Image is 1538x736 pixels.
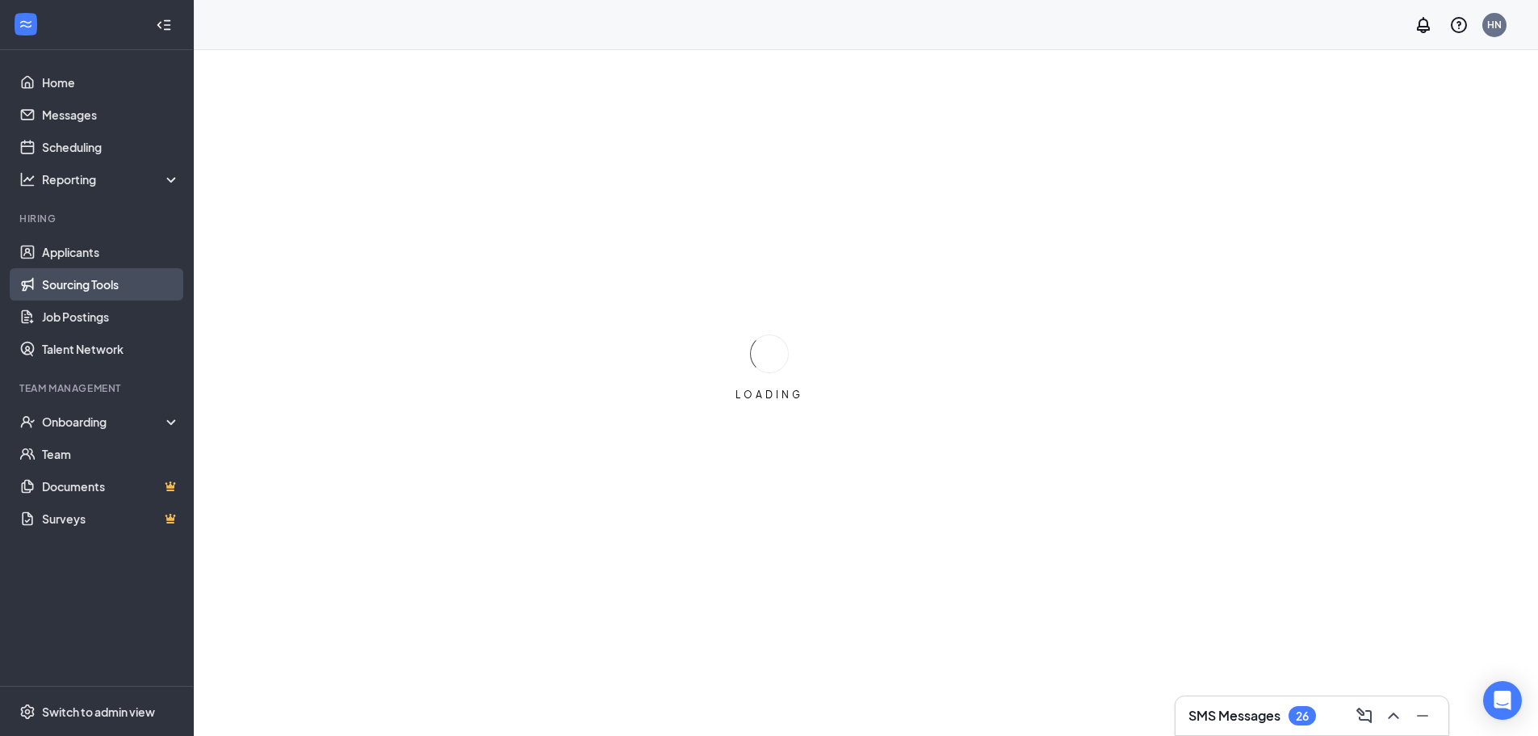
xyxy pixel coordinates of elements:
[42,236,180,268] a: Applicants
[1381,703,1406,729] button: ChevronUp
[19,414,36,430] svg: UserCheck
[42,171,181,187] div: Reporting
[1483,681,1522,720] div: Open Intercom Messenger
[156,17,172,33] svg: Collapse
[1352,703,1377,729] button: ComposeMessage
[42,414,166,430] div: Onboarding
[42,470,180,503] a: DocumentsCrown
[42,268,180,301] a: Sourcing Tools
[42,66,180,99] a: Home
[42,438,180,470] a: Team
[42,503,180,535] a: SurveysCrown
[19,704,36,720] svg: Settings
[42,704,155,720] div: Switch to admin view
[18,16,34,32] svg: WorkstreamLogo
[1414,15,1433,35] svg: Notifications
[1296,709,1309,723] div: 26
[729,388,810,402] div: LOADING
[1355,706,1374,725] svg: ComposeMessage
[1188,707,1280,725] h3: SMS Messages
[1410,703,1435,729] button: Minimize
[42,301,180,333] a: Job Postings
[1413,706,1432,725] svg: Minimize
[19,171,36,187] svg: Analysis
[19,381,177,395] div: Team Management
[1487,18,1502,32] div: HN
[19,212,177,225] div: Hiring
[42,99,180,131] a: Messages
[1449,15,1469,35] svg: QuestionInfo
[42,333,180,365] a: Talent Network
[42,131,180,163] a: Scheduling
[1384,706,1403,725] svg: ChevronUp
